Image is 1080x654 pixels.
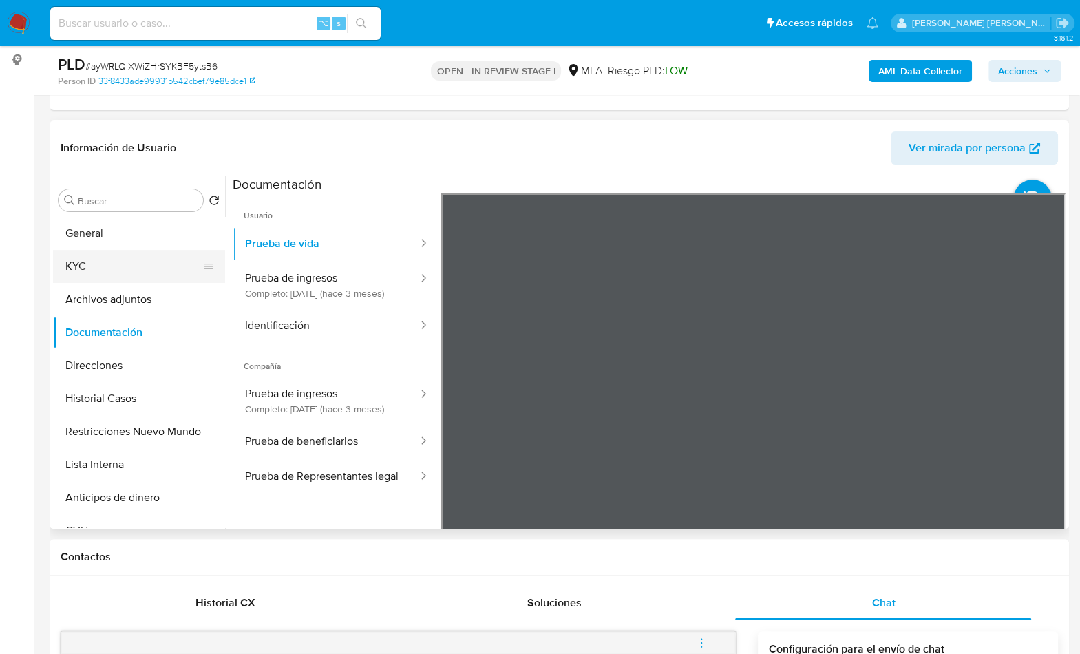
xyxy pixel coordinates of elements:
[878,60,962,82] b: AML Data Collector
[53,349,225,382] button: Direcciones
[53,514,225,547] button: CVU
[431,61,561,81] p: OPEN - IN REVIEW STAGE I
[337,17,341,30] span: s
[318,17,328,30] span: ⌥
[50,14,381,32] input: Buscar usuario o caso...
[53,316,225,349] button: Documentación
[53,250,214,283] button: KYC
[776,16,853,30] span: Accesos rápidos
[53,382,225,415] button: Historial Casos
[61,141,176,155] h1: Información de Usuario
[891,131,1058,165] button: Ver mirada por persona
[61,550,1058,564] h1: Contactos
[1053,32,1073,43] span: 3.161.2
[347,14,375,33] button: search-icon
[58,53,85,75] b: PLD
[85,59,218,73] span: # ayWRLQlXWiZHrSYKBF5ytsB6
[912,17,1051,30] p: jian.marin@mercadolibre.com
[909,131,1026,165] span: Ver mirada por persona
[988,60,1061,82] button: Acciones
[867,17,878,29] a: Notificaciones
[1055,16,1070,30] a: Salir
[607,63,687,78] span: Riesgo PLD:
[664,63,687,78] span: LOW
[195,595,255,611] span: Historial CX
[78,195,198,207] input: Buscar
[209,195,220,210] button: Volver al orden por defecto
[98,75,255,87] a: 33f8433ade99931b542cbef79e85dce1
[53,217,225,250] button: General
[567,63,602,78] div: MLA
[53,415,225,448] button: Restricciones Nuevo Mundo
[53,283,225,316] button: Archivos adjuntos
[64,195,75,206] button: Buscar
[53,481,225,514] button: Anticipos de dinero
[998,60,1037,82] span: Acciones
[869,60,972,82] button: AML Data Collector
[527,595,582,611] span: Soluciones
[871,595,895,611] span: Chat
[58,75,96,87] b: Person ID
[53,448,225,481] button: Lista Interna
